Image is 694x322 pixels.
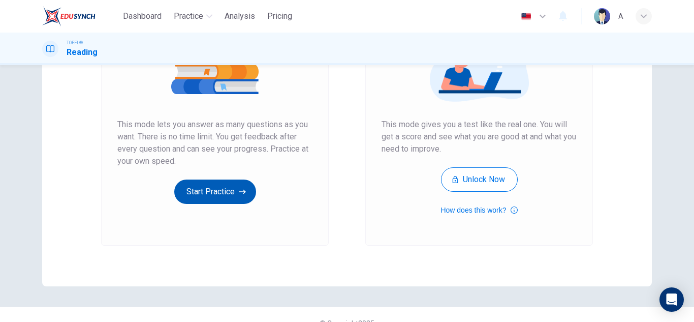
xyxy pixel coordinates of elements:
span: Pricing [267,10,292,22]
h1: Reading [67,46,98,58]
span: Dashboard [123,10,162,22]
div: A [618,10,623,22]
button: Start Practice [174,180,256,204]
img: EduSynch logo [42,6,96,26]
button: Analysis [220,7,259,25]
button: How does this work? [440,204,517,216]
span: Practice [174,10,203,22]
img: en [520,13,532,20]
div: Open Intercom Messenger [659,287,684,312]
button: Practice [170,7,216,25]
a: EduSynch logo [42,6,119,26]
span: This mode lets you answer as many questions as you want. There is no time limit. You get feedback... [117,119,312,167]
img: Profile picture [594,8,610,24]
span: TOEFL® [67,39,83,46]
button: Unlock Now [441,167,518,192]
span: This mode gives you a test like the real one. You will get a score and see what you are good at a... [382,119,577,155]
span: Analysis [225,10,255,22]
button: Dashboard [119,7,166,25]
button: Pricing [263,7,296,25]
